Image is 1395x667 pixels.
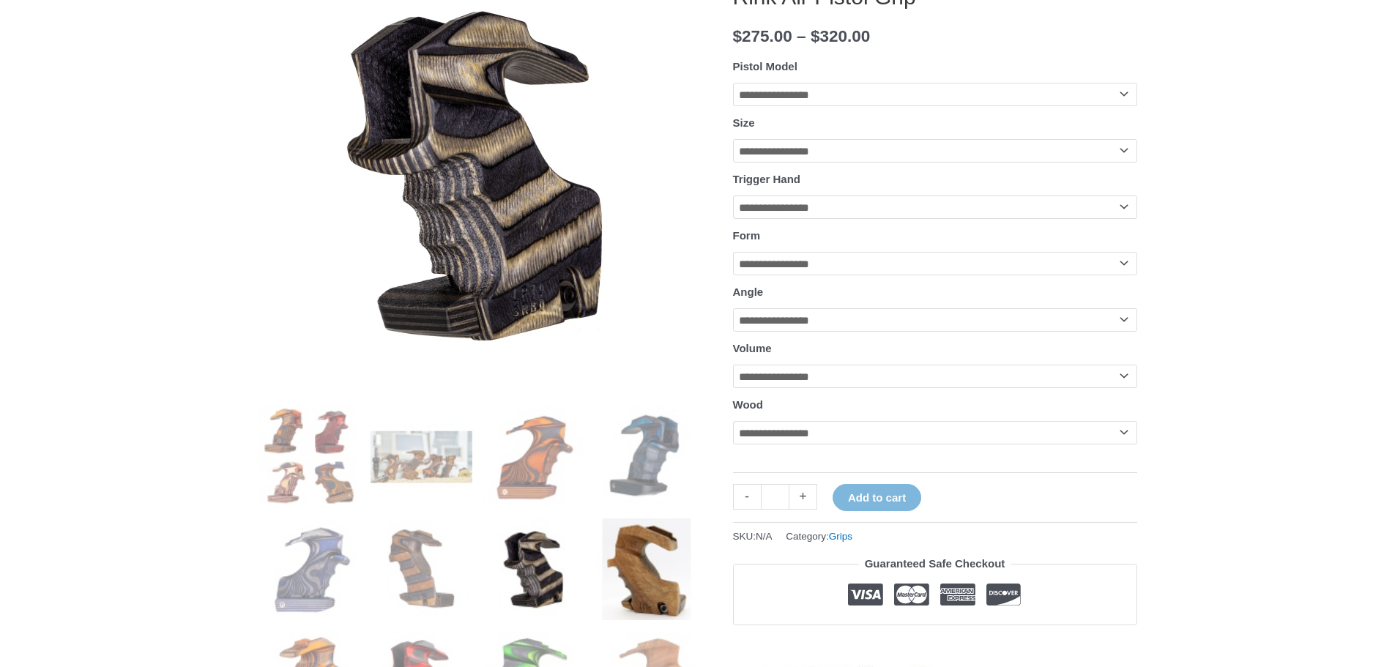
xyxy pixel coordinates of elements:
[733,286,764,298] label: Angle
[733,116,755,129] label: Size
[258,518,360,620] img: Rink Air Pistol Grip - Image 5
[733,229,761,242] label: Form
[733,342,772,354] label: Volume
[258,406,360,507] img: Rink Air Pistol Grip
[371,518,472,620] img: Rink Air Pistol Grip - Image 6
[371,406,472,507] img: Rink Air Pistol Grip - Image 2
[733,27,792,45] bdi: 275.00
[811,27,820,45] span: $
[733,636,1137,654] iframe: Customer reviews powered by Trustpilot
[761,484,789,510] input: Product quantity
[786,527,852,545] span: Category:
[483,406,585,507] img: Rink Air Pistol Grip - Image 3
[733,27,743,45] span: $
[733,527,773,545] span: SKU:
[733,484,761,510] a: -
[733,60,797,72] label: Pistol Model
[733,398,763,411] label: Wood
[596,518,698,620] img: Rink Air Pistol Grip - Image 8
[797,27,806,45] span: –
[483,518,585,620] img: Rink Air Pistol Grip - Image 7
[789,484,817,510] a: +
[811,27,870,45] bdi: 320.00
[756,531,773,542] span: N/A
[596,406,698,507] img: Rink Air Pistol Grip - Image 4
[733,173,801,185] label: Trigger Hand
[859,554,1011,574] legend: Guaranteed Safe Checkout
[829,531,852,542] a: Grips
[833,484,921,511] button: Add to cart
